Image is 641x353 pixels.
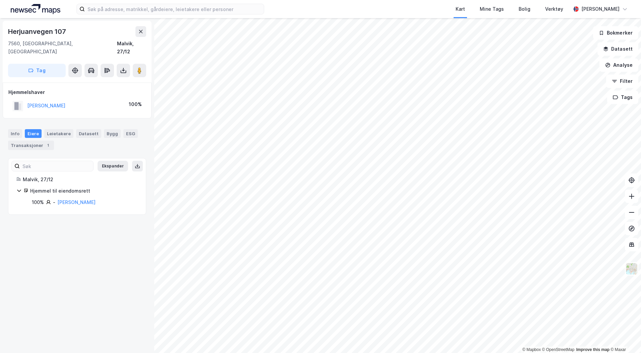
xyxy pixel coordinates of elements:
div: Datasett [76,129,101,138]
div: Hjemmel til eiendomsrett [30,187,138,195]
div: Mine Tags [480,5,504,13]
div: Verktøy [545,5,563,13]
button: Tags [607,91,638,104]
div: Hjemmelshaver [8,88,146,96]
button: Bokmerker [593,26,638,40]
a: Improve this map [576,347,609,352]
div: - [53,198,55,206]
button: Datasett [597,42,638,56]
input: Søk på adresse, matrikkel, gårdeiere, leietakere eller personer [85,4,264,14]
div: Transaksjoner [8,141,54,150]
a: [PERSON_NAME] [57,199,96,205]
div: Malvik, 27/12 [23,175,138,184]
div: 100% [32,198,44,206]
div: 100% [129,100,142,108]
button: Ekspander [98,161,128,171]
img: Z [625,262,638,275]
button: Tag [8,64,66,77]
div: Eiere [25,129,42,138]
div: Bolig [519,5,530,13]
div: Malvik, 27/12 [117,40,146,56]
div: Kart [456,5,465,13]
a: Mapbox [522,347,541,352]
a: OpenStreetMap [542,347,575,352]
div: Herjuanvegen 107 [8,26,67,37]
div: Bygg [104,129,121,138]
input: Søk [20,161,93,171]
div: [PERSON_NAME] [581,5,620,13]
button: Analyse [599,58,638,72]
div: Leietakere [44,129,73,138]
div: ESG [123,129,138,138]
div: Kontrollprogram for chat [607,321,641,353]
img: logo.a4113a55bc3d86da70a041830d287a7e.svg [11,4,60,14]
div: Info [8,129,22,138]
div: 7560, [GEOGRAPHIC_DATA], [GEOGRAPHIC_DATA] [8,40,117,56]
div: 1 [45,142,51,149]
button: Filter [606,74,638,88]
iframe: Chat Widget [607,321,641,353]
